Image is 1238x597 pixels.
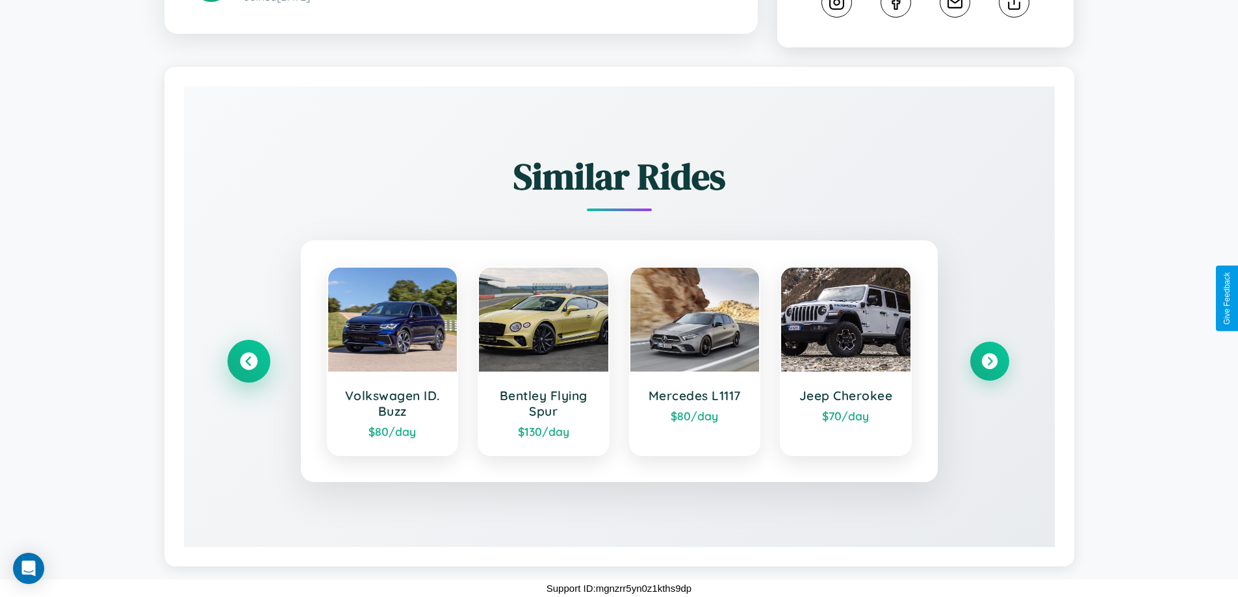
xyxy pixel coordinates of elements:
p: Support ID: mgnzrr5yn0z1kths9dp [547,579,691,597]
h3: Volkswagen ID. Buzz [341,388,445,419]
div: $ 80 /day [643,409,747,423]
div: $ 70 /day [794,409,897,423]
a: Mercedes L1117$80/day [629,266,761,456]
div: Open Intercom Messenger [13,553,44,584]
a: Volkswagen ID. Buzz$80/day [327,266,459,456]
div: $ 80 /day [341,424,445,438]
h3: Mercedes L1117 [643,388,747,403]
h3: Jeep Cherokee [794,388,897,403]
div: Give Feedback [1222,272,1232,325]
h2: Similar Rides [229,151,1009,201]
a: Bentley Flying Spur$130/day [478,266,610,456]
a: Jeep Cherokee$70/day [780,266,912,456]
div: $ 130 /day [492,424,595,438]
h3: Bentley Flying Spur [492,388,595,419]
